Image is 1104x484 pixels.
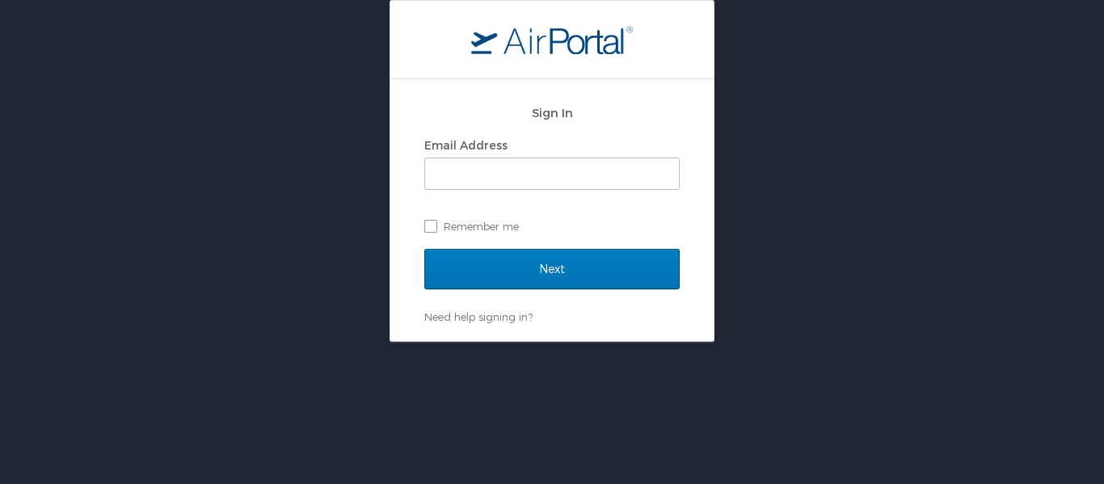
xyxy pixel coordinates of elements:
label: Remember me [424,214,680,238]
label: Email Address [424,138,508,152]
a: Need help signing in? [424,310,533,323]
input: Next [424,249,680,289]
h2: Sign In [424,103,680,122]
img: logo [471,25,633,54]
